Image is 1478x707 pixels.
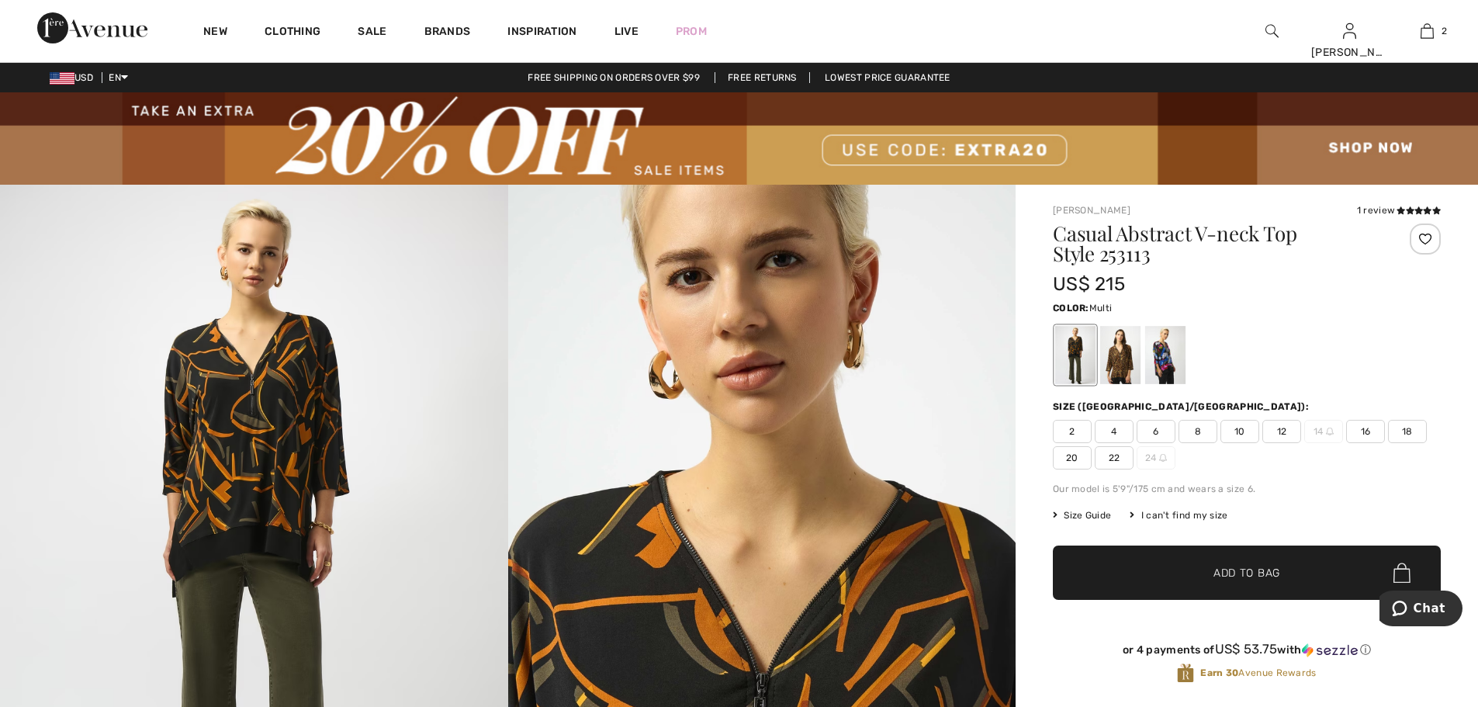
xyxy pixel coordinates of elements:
a: Sale [358,25,386,41]
div: Black/Multi [1055,326,1096,384]
div: I can't find my size [1130,508,1227,522]
img: ring-m.svg [1326,428,1334,435]
span: 18 [1388,420,1427,443]
iframe: Opens a widget where you can chat to one of our agents [1379,591,1462,629]
div: Multi [1145,326,1186,384]
span: Add to Bag [1213,565,1280,581]
span: 16 [1346,420,1385,443]
span: US$ 53.75 [1215,641,1278,657]
div: or 4 payments of with [1053,642,1441,657]
a: Live [614,23,639,40]
span: 20 [1053,446,1092,470]
span: 6 [1137,420,1175,443]
span: Inspiration [507,25,576,41]
div: Black/Brown [1100,326,1141,384]
h1: Casual Abstract V-neck Top Style 253113 [1053,224,1376,264]
div: [PERSON_NAME] [1311,44,1387,61]
a: [PERSON_NAME] [1053,205,1130,216]
span: 10 [1220,420,1259,443]
span: 2 [1442,24,1447,38]
span: 4 [1095,420,1134,443]
span: USD [50,72,99,83]
a: Free shipping on orders over $99 [515,72,712,83]
span: Color: [1053,303,1089,314]
div: Size ([GEOGRAPHIC_DATA]/[GEOGRAPHIC_DATA]): [1053,400,1312,414]
div: Our model is 5'9"/175 cm and wears a size 6. [1053,482,1441,496]
a: Brands [424,25,471,41]
strong: Earn 30 [1200,667,1238,678]
span: US$ 215 [1053,273,1125,295]
span: Avenue Rewards [1200,666,1316,680]
span: Multi [1089,303,1113,314]
span: 2 [1053,420,1092,443]
a: Sign In [1343,23,1356,38]
img: search the website [1265,22,1279,40]
img: US Dollar [50,72,74,85]
a: Free Returns [715,72,810,83]
span: 24 [1137,446,1175,470]
div: 1 review [1357,203,1441,217]
a: Clothing [265,25,320,41]
img: ring-m.svg [1159,454,1167,462]
span: 12 [1262,420,1301,443]
a: New [203,25,227,41]
a: Lowest Price Guarantee [812,72,963,83]
a: 2 [1389,22,1465,40]
a: Prom [676,23,707,40]
span: 8 [1179,420,1217,443]
span: EN [109,72,128,83]
img: My Info [1343,22,1356,40]
img: Sezzle [1302,643,1358,657]
img: My Bag [1421,22,1434,40]
span: 22 [1095,446,1134,470]
button: Add to Bag [1053,546,1441,600]
span: Size Guide [1053,508,1111,522]
img: Bag.svg [1393,563,1411,583]
img: Avenue Rewards [1177,663,1194,684]
div: or 4 payments ofUS$ 53.75withSezzle Click to learn more about Sezzle [1053,642,1441,663]
img: 1ère Avenue [37,12,147,43]
span: 14 [1304,420,1343,443]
